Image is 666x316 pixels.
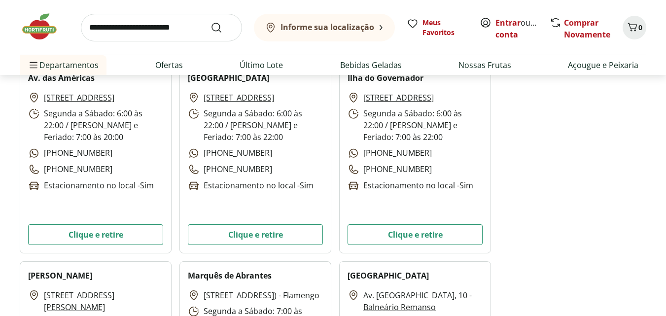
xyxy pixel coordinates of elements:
[28,72,95,84] h2: Av. das Américas
[568,59,638,71] a: Açougue e Peixaria
[188,224,323,245] button: Clique e retire
[422,18,468,37] span: Meus Favoritos
[348,270,429,281] h2: [GEOGRAPHIC_DATA]
[363,92,434,104] a: [STREET_ADDRESS]
[28,163,112,176] p: [PHONE_NUMBER]
[623,16,646,39] button: Carrinho
[188,179,314,192] p: Estacionamento no local - Sim
[340,59,402,71] a: Bebidas Geladas
[155,59,183,71] a: Ofertas
[204,289,319,301] a: [STREET_ADDRESS]) - Flamengo
[188,72,269,84] h2: [GEOGRAPHIC_DATA]
[363,289,483,313] a: Av. [GEOGRAPHIC_DATA], 10 - Balneário Remanso
[564,17,610,40] a: Comprar Novamente
[28,270,92,281] h2: [PERSON_NAME]
[458,59,511,71] a: Nossas Frutas
[188,163,272,176] p: [PHONE_NUMBER]
[188,147,272,159] p: [PHONE_NUMBER]
[28,224,163,245] button: Clique e retire
[348,224,483,245] button: Clique e retire
[204,92,274,104] a: [STREET_ADDRESS]
[188,270,272,281] h2: Marquês de Abrantes
[348,147,432,159] p: [PHONE_NUMBER]
[348,107,483,143] p: Segunda a Sábado: 6:00 às 22:00 / [PERSON_NAME] e Feriado: 7:00 às 22:00
[280,22,374,33] b: Informe sua localização
[188,107,323,143] p: Segunda a Sábado: 6:00 às 22:00 / [PERSON_NAME] e Feriado: 7:00 às 22:00
[348,72,423,84] h2: Ilha do Governador
[28,179,154,192] p: Estacionamento no local - Sim
[407,18,468,37] a: Meus Favoritos
[495,17,550,40] a: Criar conta
[28,53,99,77] span: Departamentos
[81,14,242,41] input: search
[495,17,539,40] span: ou
[28,53,39,77] button: Menu
[348,179,473,192] p: Estacionamento no local - Sim
[240,59,283,71] a: Último Lote
[20,12,69,41] img: Hortifruti
[254,14,395,41] button: Informe sua localização
[44,289,163,313] a: [STREET_ADDRESS][PERSON_NAME]
[44,92,114,104] a: [STREET_ADDRESS]
[638,23,642,32] span: 0
[210,22,234,34] button: Submit Search
[28,107,163,143] p: Segunda a Sábado: 6:00 às 22:00 / [PERSON_NAME] e Feriado: 7:00 às 20:00
[495,17,521,28] a: Entrar
[348,163,432,176] p: [PHONE_NUMBER]
[28,147,112,159] p: [PHONE_NUMBER]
